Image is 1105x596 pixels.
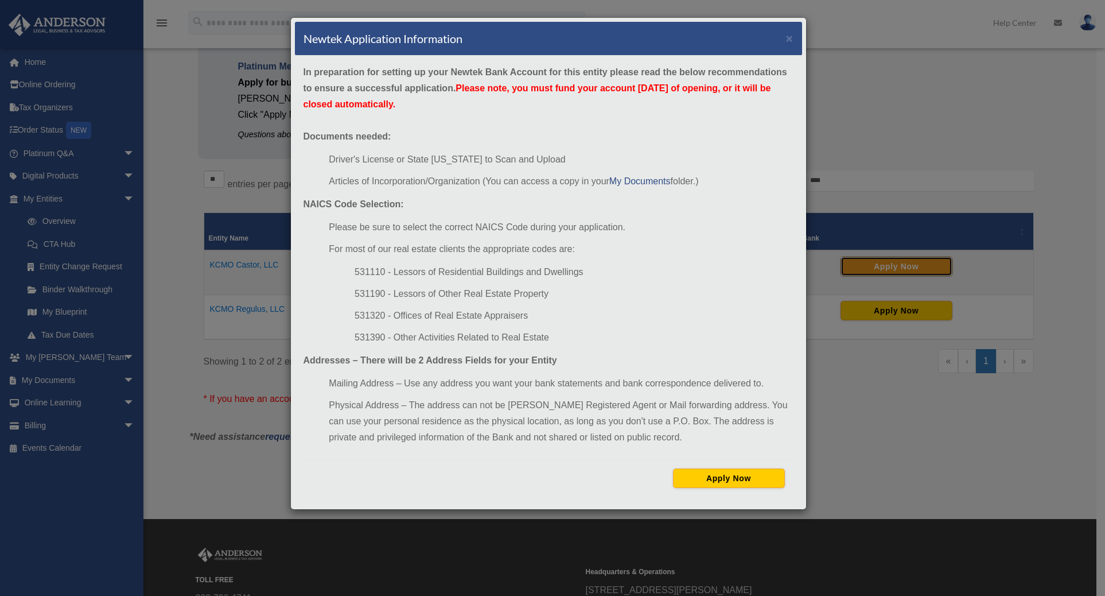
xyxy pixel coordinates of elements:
[329,241,793,257] li: For most of our real estate clients the appropriate codes are:
[304,355,557,365] strong: Addresses – There will be 2 Address Fields for your Entity
[355,264,793,280] li: 531110 - Lessors of Residential Buildings and Dwellings
[329,219,793,235] li: Please be sure to select the correct NAICS Code during your application.
[786,32,793,44] button: ×
[355,308,793,324] li: 531320 - Offices of Real Estate Appraisers
[609,176,671,186] a: My Documents
[329,173,793,189] li: Articles of Incorporation/Organization (You can access a copy in your folder.)
[304,131,391,141] strong: Documents needed:
[329,152,793,168] li: Driver's License or State [US_STATE] to Scan and Upload
[355,330,793,346] li: 531390 - Other Activities Related to Real Estate
[329,397,793,446] li: Physical Address – The address can not be [PERSON_NAME] Registered Agent or Mail forwarding addre...
[355,286,793,302] li: 531190 - Lessors of Other Real Estate Property
[304,30,462,47] h4: Newtek Application Information
[304,199,404,209] strong: NAICS Code Selection:
[329,376,793,392] li: Mailing Address – Use any address you want your bank statements and bank correspondence delivered...
[304,67,787,109] strong: In preparation for setting up your Newtek Bank Account for this entity please read the below reco...
[673,469,785,488] button: Apply Now
[304,83,771,109] span: Please note, you must fund your account [DATE] of opening, or it will be closed automatically.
